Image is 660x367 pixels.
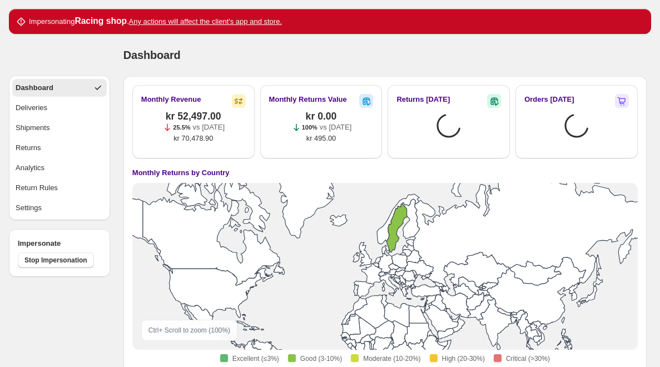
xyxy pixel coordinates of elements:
span: Excellent (≤3%) [232,354,279,363]
span: Critical (>30%) [506,354,550,363]
div: Settings [16,202,42,214]
h2: Orders [DATE] [524,94,574,105]
span: High (20-30%) [442,354,485,363]
p: vs [DATE] [193,122,225,133]
button: Settings [12,199,107,217]
span: kr 495.00 [306,133,336,144]
button: Deliveries [12,99,107,117]
h4: Impersonate [18,238,101,249]
div: Deliveries [16,102,47,113]
span: kr 52,497.00 [166,111,221,122]
button: Analytics [12,159,107,177]
p: vs [DATE] [320,122,352,133]
span: kr 0.00 [306,111,337,122]
u: Any actions will affect the client's app and store. [129,17,282,26]
span: Moderate (10-20%) [363,354,420,363]
p: Impersonating . [29,16,282,27]
span: 100% [302,124,317,131]
span: kr 70,478.90 [173,133,213,144]
h4: Monthly Returns by Country [132,167,230,178]
button: Stop Impersonation [18,252,94,268]
button: Return Rules [12,179,107,197]
div: Shipments [16,122,49,133]
div: Returns [16,142,41,153]
h2: Monthly Returns Value [269,94,347,105]
h2: Returns [DATE] [396,94,450,105]
button: Shipments [12,119,107,137]
div: Dashboard [16,82,53,93]
span: Stop Impersonation [24,256,87,265]
strong: Racing shop [75,16,127,26]
div: Ctrl + Scroll to zoom ( 100 %) [141,320,237,341]
span: Good (3-10%) [300,354,342,363]
span: Dashboard [123,49,181,61]
div: Return Rules [16,182,58,194]
h2: Monthly Revenue [141,94,201,105]
button: Dashboard [12,79,107,97]
div: Analytics [16,162,44,173]
button: Returns [12,139,107,157]
span: 25.5% [173,124,190,131]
